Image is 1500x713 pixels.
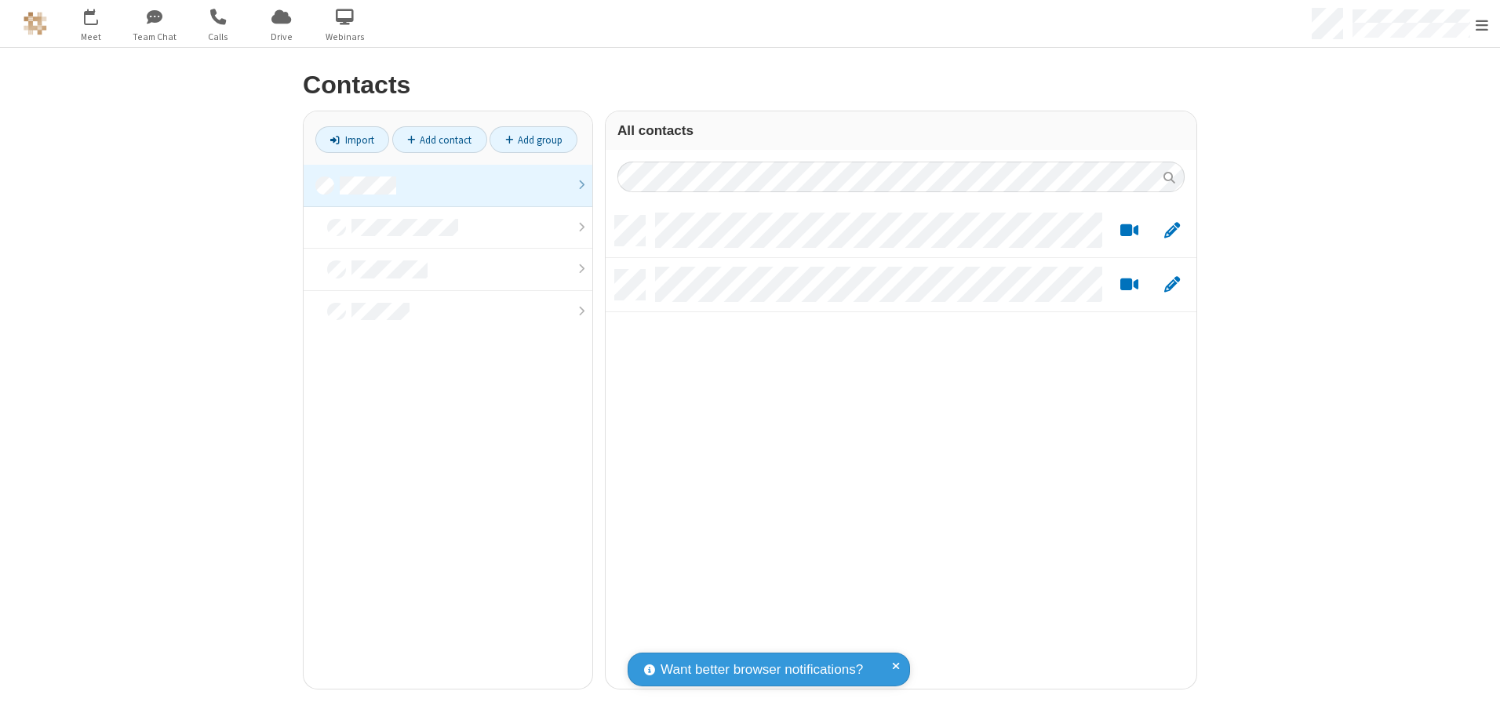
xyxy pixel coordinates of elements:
a: Import [315,126,389,153]
span: Meet [61,30,120,44]
button: Edit [1156,221,1187,241]
div: 1 [94,9,104,20]
button: Edit [1156,275,1187,295]
span: Want better browser notifications? [661,660,863,680]
button: Start a video meeting [1114,275,1145,295]
a: Add contact [392,126,487,153]
button: Start a video meeting [1114,221,1145,241]
div: grid [606,204,1196,689]
span: Calls [188,30,247,44]
h3: All contacts [617,123,1185,138]
span: Webinars [315,30,374,44]
a: Add group [490,126,577,153]
span: Drive [252,30,311,44]
h2: Contacts [303,71,1197,99]
img: QA Selenium DO NOT DELETE OR CHANGE [24,12,47,35]
span: Team Chat [125,30,184,44]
